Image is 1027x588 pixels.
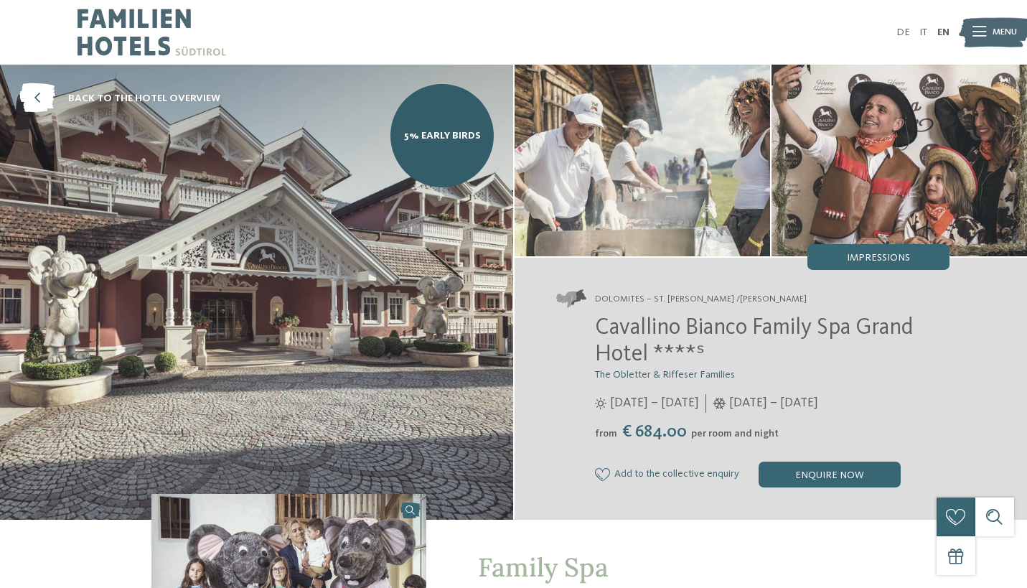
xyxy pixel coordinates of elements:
span: € 684.00 [619,424,690,441]
span: Dolomites – St. [PERSON_NAME] /[PERSON_NAME] [595,293,807,306]
span: from [595,429,617,439]
a: DE [896,27,910,37]
a: EN [937,27,949,37]
span: [DATE] – [DATE] [610,394,699,412]
a: back to the hotel overview [19,84,220,113]
span: [DATE] – [DATE] [729,394,818,412]
div: enquire now [759,462,901,487]
i: Opening times in summer [595,398,606,409]
span: Add to the collective enquiry [614,469,739,480]
span: Menu [993,26,1017,39]
span: back to the hotel overview [68,91,220,106]
img: The family hotel in St. Ulrich in Val Gardena/Gröden for being perfectly happy [772,65,1027,256]
span: Cavallino Bianco Family Spa Grand Hotel ****ˢ [595,317,913,367]
a: IT [919,27,927,37]
i: Opening times in winter [713,398,726,409]
img: The family hotel in St. Ulrich in Val Gardena/Gröden for being perfectly happy [515,65,770,256]
span: per room and night [691,429,779,439]
span: Impressions [847,253,910,263]
span: The Obletter & Riffeser Families [595,370,735,380]
span: 5% Early Birds [404,129,481,143]
a: 5% Early Birds [390,84,494,187]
